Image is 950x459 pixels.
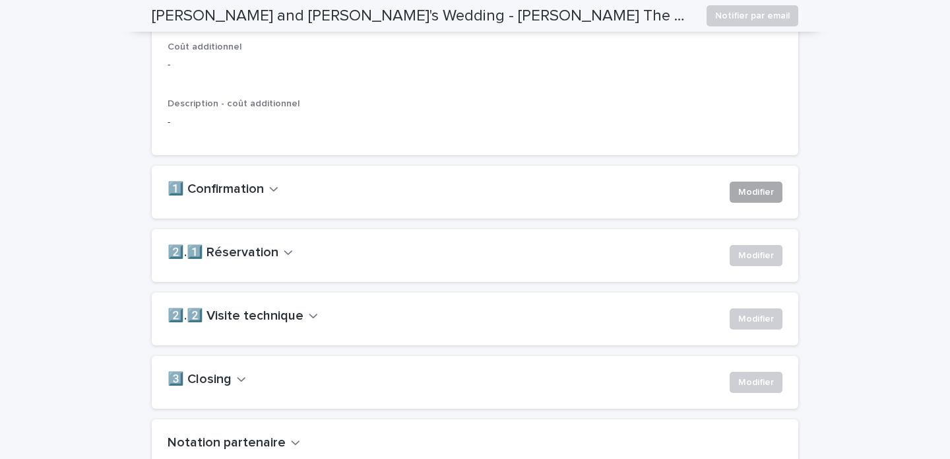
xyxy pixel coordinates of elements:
span: Modifier [738,186,774,199]
button: Modifier [730,308,782,330]
p: - [168,58,362,72]
h2: 3️⃣ Closing [168,372,232,388]
span: Modifier [738,249,774,262]
button: 3️⃣ Closing [168,372,246,388]
span: Notifier par email [715,9,790,22]
button: Modifier [730,245,782,266]
button: Modifier [730,182,782,203]
h2: 2️⃣.2️⃣ Visite technique [168,308,303,324]
button: 2️⃣.2️⃣ Visite technique [168,308,318,324]
button: 2️⃣.1️⃣ Réservation [168,245,293,261]
p: - [168,116,782,129]
span: Modifier [738,376,774,389]
button: Notation partenaire [168,435,300,451]
h2: Johanna and Florian's Wedding - Sonja The wedding company - Wackersberg - Germany [152,7,696,26]
h2: 1️⃣ Confirmation [168,182,264,197]
span: Description - coût additionnel [168,99,300,108]
h2: 2️⃣.1️⃣ Réservation [168,245,278,261]
button: Modifier [730,372,782,393]
button: 1️⃣ Confirmation [168,182,278,197]
h2: Notation partenaire [168,435,286,451]
span: Coût additionnel [168,42,242,52]
span: Modifier [738,312,774,326]
button: Notifier par email [707,5,798,26]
